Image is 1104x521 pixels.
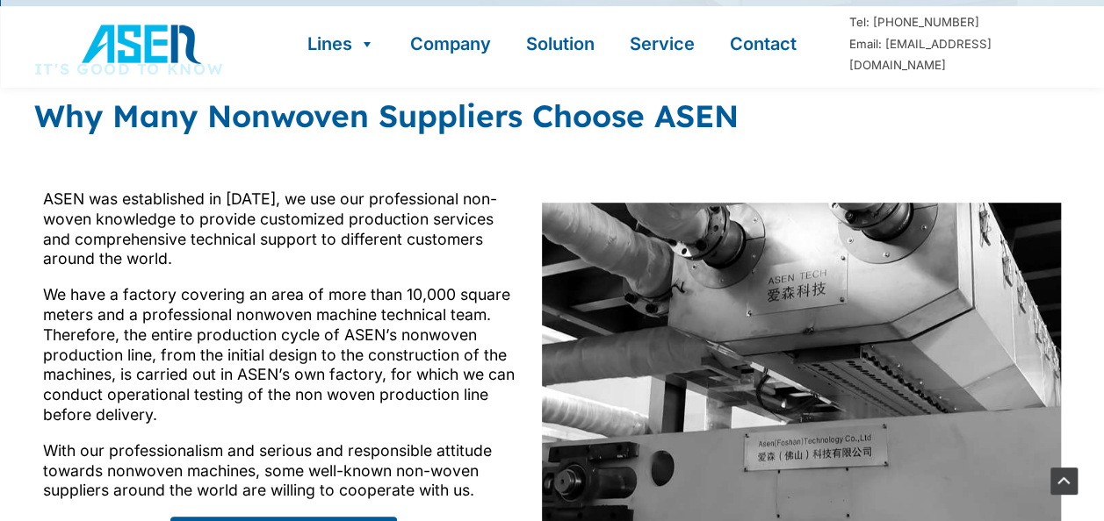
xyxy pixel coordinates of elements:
[43,441,524,502] p: With our professionalism and serious and responsible attitude towards nonwoven machines, some wel...
[849,37,992,73] a: Email: [EMAIL_ADDRESS][DOMAIN_NAME]
[43,285,524,425] p: We have a factory covering an area of more than 10,000 square meters and a professional nonwoven ...
[34,96,1071,137] h2: Why many nonwoven suppliers choose ASEN
[849,15,979,29] a: Tel: [PHONE_NUMBER]
[43,189,524,270] p: ASEN was established in [DATE], we use our professional non-woven knowledge to provide customized...
[77,33,206,51] a: ASEN Nonwoven Machinery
